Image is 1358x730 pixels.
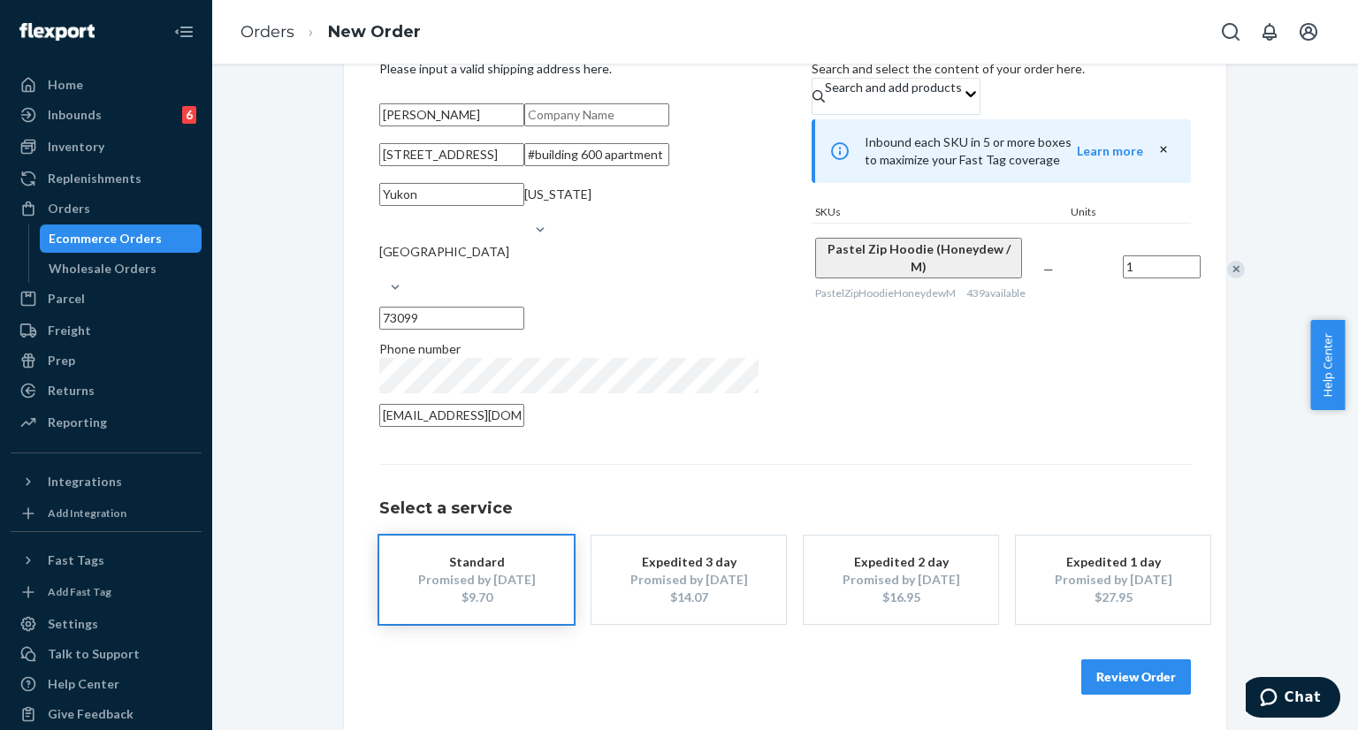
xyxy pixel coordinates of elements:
[1310,320,1345,410] button: Help Center
[524,203,526,221] input: [US_STATE]
[379,183,524,206] input: City
[379,341,461,356] span: Phone number
[830,571,972,589] div: Promised by [DATE]
[48,506,126,521] div: Add Integration
[11,285,202,313] a: Parcel
[524,103,669,126] input: Company Name
[48,551,104,569] div: Fast Tags
[226,6,435,58] ol: breadcrumbs
[11,640,202,668] button: Talk to Support
[48,76,83,94] div: Home
[48,106,102,124] div: Inbounds
[11,408,202,437] a: Reporting
[19,23,95,41] img: Flexport logo
[48,414,107,431] div: Reporting
[11,503,202,524] a: Add Integration
[49,230,162,247] div: Ecommerce Orders
[240,22,294,42] a: Orders
[804,536,998,624] button: Expedited 2 dayPromised by [DATE]$16.95
[1213,14,1248,49] button: Open Search Box
[812,60,1191,78] p: Search and select the content of your order here.
[379,536,574,624] button: StandardPromised by [DATE]$9.70
[1042,571,1184,589] div: Promised by [DATE]
[11,71,202,99] a: Home
[1081,659,1191,695] button: Review Order
[524,143,669,166] input: Street Address 2 (Optional)
[1077,142,1143,160] button: Learn more
[618,553,759,571] div: Expedited 3 day
[11,582,202,603] a: Add Fast Tag
[328,22,421,42] a: New Order
[48,473,122,490] div: Integrations
[48,675,119,693] div: Help Center
[48,200,90,217] div: Orders
[48,352,75,369] div: Prep
[48,584,111,599] div: Add Fast Tag
[406,589,547,606] div: $9.70
[830,589,972,606] div: $16.95
[1042,589,1184,606] div: $27.95
[11,670,202,698] a: Help Center
[379,261,381,278] input: [GEOGRAPHIC_DATA]
[379,143,524,166] input: Street Address
[379,500,1191,518] h1: Select a service
[830,553,972,571] div: Expedited 2 day
[379,60,759,78] p: Please input a valid shipping address here.
[182,106,196,124] div: 6
[1043,262,1054,277] span: —
[11,316,202,345] a: Freight
[40,224,202,253] a: Ecommerce Orders
[11,376,202,405] a: Returns
[48,290,85,308] div: Parcel
[49,260,156,278] div: Wholesale Orders
[825,79,962,96] div: Search and add products
[48,705,134,723] div: Give Feedback
[48,322,91,339] div: Freight
[1157,142,1170,160] button: close
[618,571,759,589] div: Promised by [DATE]
[379,243,509,261] div: [GEOGRAPHIC_DATA]
[591,536,786,624] button: Expedited 3 dayPromised by [DATE]$14.07
[48,615,98,633] div: Settings
[828,241,1011,274] span: Pastel Zip Hoodie (Honeydew / M)
[48,170,141,187] div: Replenishments
[11,700,202,728] button: Give Feedback
[11,194,202,223] a: Orders
[40,255,202,283] a: Wholesale Orders
[1246,677,1340,721] iframe: Opens a widget where you can chat to one of our agents
[379,404,524,427] input: Email (Only Required for International)
[1016,536,1210,624] button: Expedited 1 dayPromised by [DATE]$27.95
[48,645,140,663] div: Talk to Support
[1227,261,1245,278] div: Remove Item
[48,138,104,156] div: Inventory
[11,346,202,375] a: Prep
[1291,14,1326,49] button: Open account menu
[618,589,759,606] div: $14.07
[11,101,202,129] a: Inbounds6
[48,382,95,399] div: Returns
[966,286,1026,300] span: 439 available
[1042,553,1184,571] div: Expedited 1 day
[815,286,956,300] span: PastelZipHoodieHoneydewM
[11,468,202,496] button: Integrations
[11,546,202,574] button: Fast Tags
[406,571,547,589] div: Promised by [DATE]
[11,133,202,161] a: Inventory
[1067,204,1147,223] div: Units
[166,14,202,49] button: Close Navigation
[11,610,202,638] a: Settings
[1252,14,1287,49] button: Open notifications
[406,553,547,571] div: Standard
[1123,255,1201,278] input: Quantity
[379,307,524,330] input: ZIP Code
[812,119,1191,183] div: Inbound each SKU in 5 or more boxes to maximize your Fast Tag coverage
[815,238,1022,278] button: Pastel Zip Hoodie (Honeydew / M)
[812,204,1067,223] div: SKUs
[379,103,524,126] input: First & Last Name
[524,186,591,203] div: [US_STATE]
[11,164,202,193] a: Replenishments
